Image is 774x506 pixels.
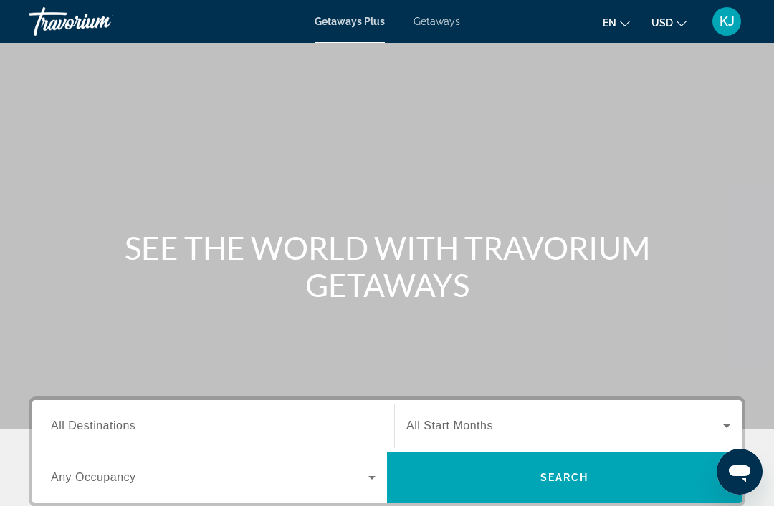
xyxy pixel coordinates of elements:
[51,418,376,435] input: Select destination
[603,12,630,33] button: Change language
[387,452,742,503] button: Search
[51,471,136,483] span: Any Occupancy
[29,3,172,40] a: Travorium
[118,229,656,303] h1: SEE THE WORLD WITH TRAVORIUM GETAWAYS
[406,419,493,432] span: All Start Months
[717,449,763,495] iframe: Button to launch messaging window
[51,419,135,432] span: All Destinations
[32,400,742,503] div: Search widget
[720,14,735,29] span: KJ
[315,16,385,27] a: Getaways Plus
[414,16,460,27] a: Getaways
[603,17,616,29] span: en
[651,17,673,29] span: USD
[651,12,687,33] button: Change currency
[540,472,589,483] span: Search
[708,6,745,37] button: User Menu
